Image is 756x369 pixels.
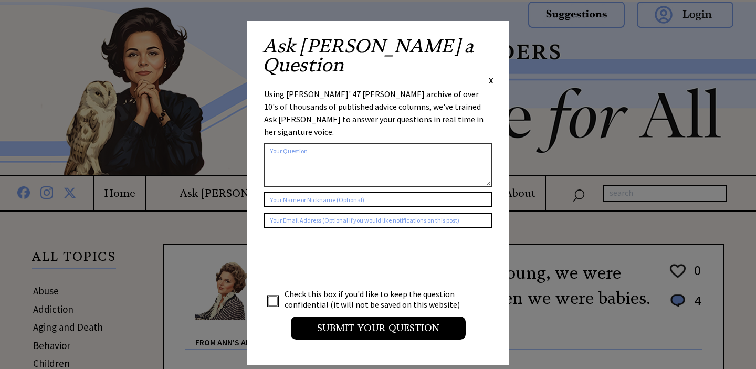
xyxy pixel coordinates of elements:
[262,37,493,75] h2: Ask [PERSON_NAME] a Question
[264,88,492,138] div: Using [PERSON_NAME]' 47 [PERSON_NAME] archive of over 10's of thousands of published advice colum...
[264,238,424,279] iframe: reCAPTCHA
[489,75,493,86] span: X
[291,317,466,340] input: Submit your Question
[264,213,492,228] input: Your Email Address (Optional if you would like notifications on this post)
[284,288,470,310] td: Check this box if you'd like to keep the question confidential (it will not be saved on this webs...
[264,192,492,207] input: Your Name or Nickname (Optional)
